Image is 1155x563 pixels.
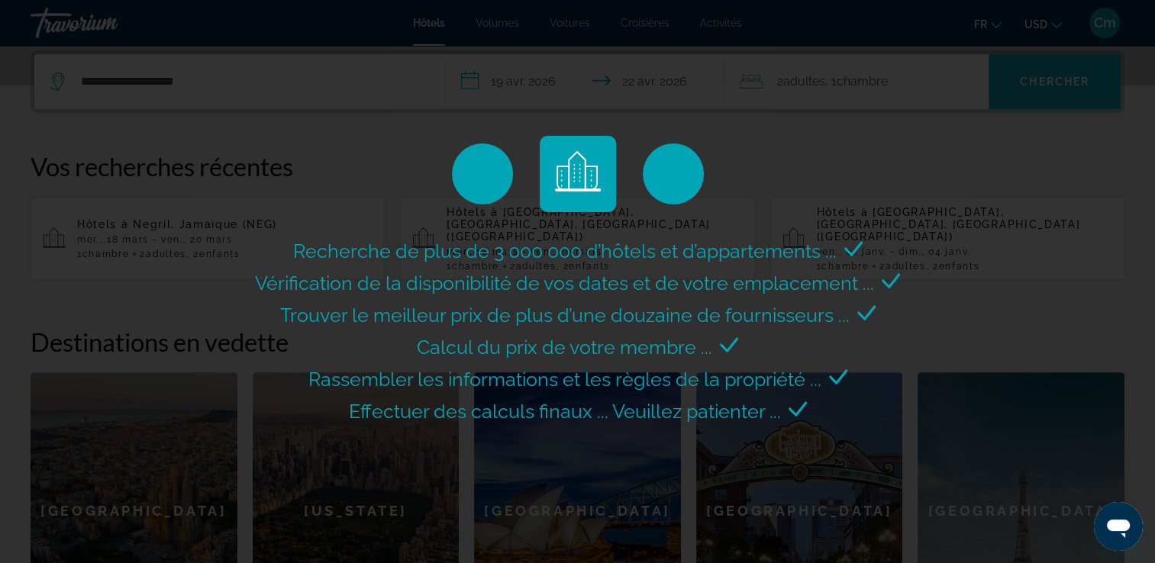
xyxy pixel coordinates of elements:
[280,304,850,327] span: Trouver le meilleur prix de plus d’une douzaine de fournisseurs ...
[1094,502,1143,551] iframe: Bouton de lancement de la fenêtre de messagerie
[308,368,821,391] span: Rassembler les informations et les règles de la propriété ...
[349,400,781,423] span: Effectuer des calculs finaux ... Veuillez patienter ...
[417,336,712,359] span: Calcul du prix de votre membre ...
[293,240,837,262] span: Recherche de plus de 3 000 000 d’hôtels et d’appartements ...
[255,272,874,294] span: Vérification de la disponibilité de vos dates et de votre emplacement ...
